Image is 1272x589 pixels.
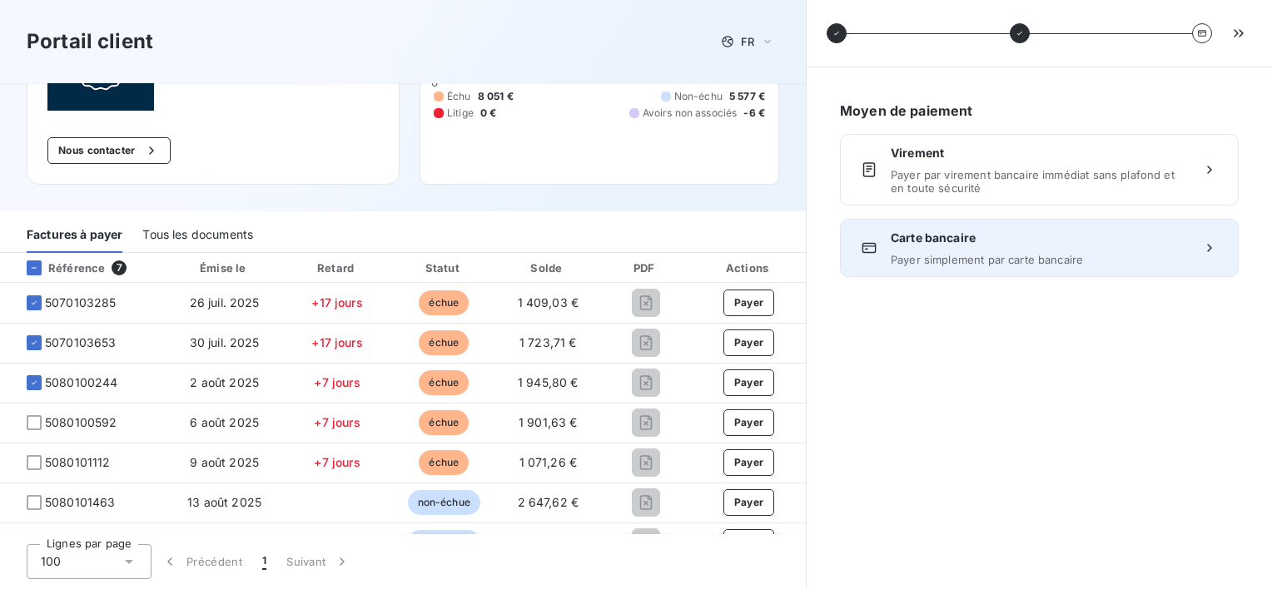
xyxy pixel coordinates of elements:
span: 5080101112 [45,454,111,471]
span: 100 [41,553,61,570]
span: Virement [891,145,1188,161]
button: Précédent [152,544,252,579]
span: 5070103653 [45,334,117,351]
span: +17 jours [311,295,362,309]
h3: Portail client [27,27,153,57]
span: Échu [447,89,471,104]
span: +7 jours [314,415,360,429]
span: Avoirs non associés [643,106,738,121]
button: Payer [723,290,775,316]
button: Payer [723,449,775,476]
span: Carte bancaire [891,230,1188,246]
button: Payer [723,369,775,396]
span: échue [419,370,469,395]
span: Litige [447,106,474,121]
div: PDF [603,260,688,276]
span: échue [419,410,469,435]
span: 30 juil. 2025 [190,335,260,349]
span: 1 723,71 € [519,335,577,349]
span: non-échue [408,490,480,515]
span: 6 août 2025 [190,415,259,429]
span: 5080100244 [45,374,118,391]
span: +17 jours [311,335,362,349]
span: échue [419,330,469,355]
div: Référence [13,260,105,275]
div: Actions [695,260,802,276]
span: 5070103285 [45,294,117,311]
button: Payer [723,489,775,516]
span: 5080101463 [45,494,116,511]
div: Retard [286,260,388,276]
span: 13 août 2025 [187,495,261,509]
span: Non-échu [674,89,723,104]
span: 26 juil. 2025 [190,295,260,309]
span: 7 [112,260,127,275]
span: échue [419,290,469,315]
span: Payer simplement par carte bancaire [891,253,1188,266]
span: 1 071,26 € [519,455,578,469]
button: 1 [252,544,276,579]
div: Statut [395,260,494,276]
button: Nous contacter [47,137,171,164]
button: Payer [723,329,775,356]
span: non-échue [408,530,480,555]
span: 8 051 € [478,89,514,104]
div: Émise le [169,260,280,276]
span: 2 août 2025 [190,375,259,389]
div: Factures à payer [27,218,122,253]
span: 1 [262,553,266,570]
span: 9 août 2025 [190,455,259,469]
span: 1 409,03 € [518,295,579,309]
span: 0 € [480,106,496,121]
h6: Moyen de paiement [840,101,1239,121]
button: Payer [723,529,775,556]
span: 5080100592 [45,414,117,431]
span: 5 577 € [729,89,765,104]
div: Tous les documents [142,218,253,253]
span: FR [741,35,754,48]
span: -6 € [743,106,765,121]
span: 1 945,80 € [518,375,579,389]
span: +7 jours [314,375,360,389]
span: +7 jours [314,455,360,469]
span: échue [419,450,469,475]
span: 2 647,62 € [518,495,579,509]
span: 1 901,63 € [519,415,578,429]
span: Payer par virement bancaire immédiat sans plafond et en toute sécurité [891,168,1188,195]
div: Solde [500,260,596,276]
button: Suivant [276,544,360,579]
button: Payer [723,409,775,436]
